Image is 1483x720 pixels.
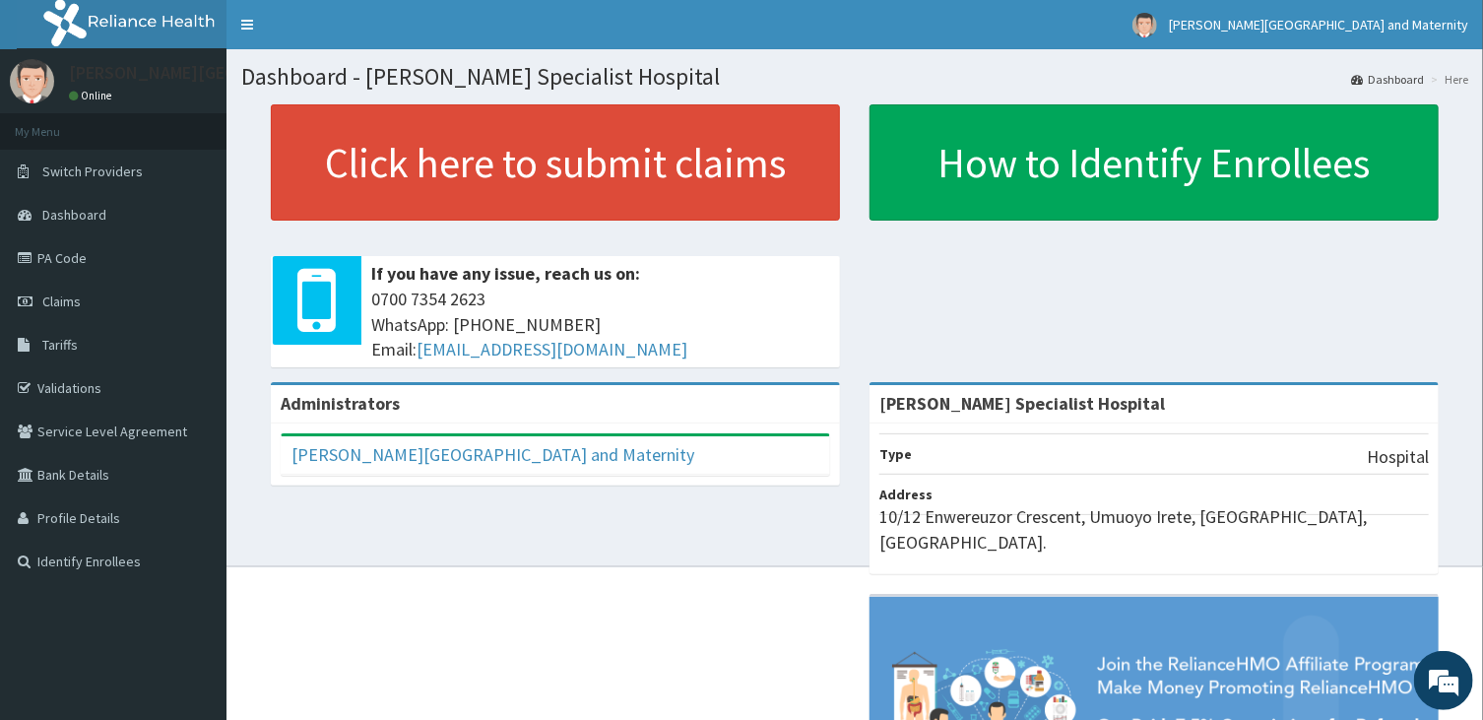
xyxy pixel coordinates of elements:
span: 0700 7354 2623 WhatsApp: [PHONE_NUMBER] Email: [371,287,830,362]
h1: Dashboard - [PERSON_NAME] Specialist Hospital [241,64,1468,90]
p: Hospital [1367,444,1429,470]
a: [EMAIL_ADDRESS][DOMAIN_NAME] [417,338,687,360]
span: Claims [42,293,81,310]
img: d_794563401_company_1708531726252_794563401 [36,98,80,148]
li: Here [1426,71,1468,88]
a: [PERSON_NAME][GEOGRAPHIC_DATA] and Maternity [291,443,694,466]
strong: [PERSON_NAME] Specialist Hospital [879,392,1165,415]
textarea: Type your message and hit 'Enter' [10,496,375,565]
span: We're online! [114,228,272,426]
a: Dashboard [1351,71,1424,88]
span: Tariffs [42,336,78,354]
span: [PERSON_NAME][GEOGRAPHIC_DATA] and Maternity [1169,16,1468,33]
a: Online [69,89,116,102]
p: [PERSON_NAME][GEOGRAPHIC_DATA] and Maternity [69,64,472,82]
span: Dashboard [42,206,106,224]
div: Minimize live chat window [323,10,370,57]
p: 10/12 Enwereuzor Crescent, Umuoyo Irete, [GEOGRAPHIC_DATA], [GEOGRAPHIC_DATA]. [879,504,1429,555]
span: Switch Providers [42,163,143,180]
a: Click here to submit claims [271,104,840,221]
a: How to Identify Enrollees [870,104,1439,221]
img: User Image [1132,13,1157,37]
b: Administrators [281,392,400,415]
b: Address [879,486,933,503]
b: If you have any issue, reach us on: [371,262,640,285]
div: Chat with us now [102,110,331,136]
b: Type [879,445,912,463]
img: User Image [10,59,54,103]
